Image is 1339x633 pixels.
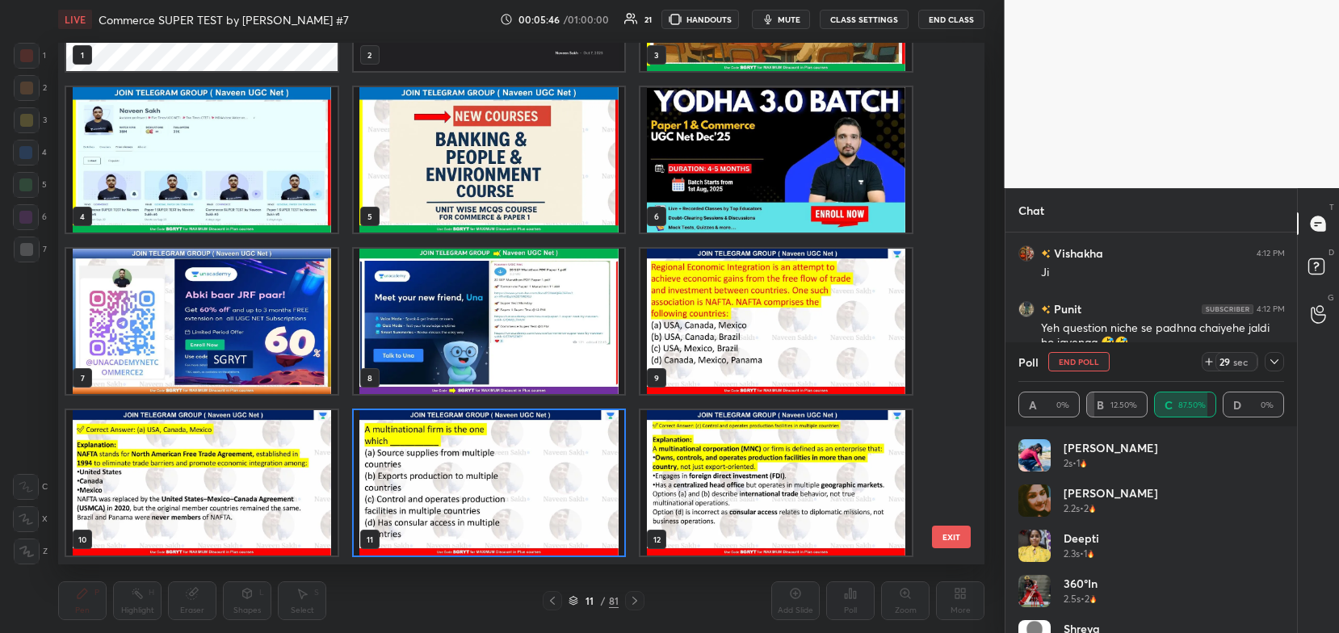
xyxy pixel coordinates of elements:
[13,506,48,532] div: X
[66,410,338,555] img: 17598335539WJXZ1.pdf
[752,10,810,29] button: mute
[1084,547,1087,561] h5: 1
[640,249,912,394] img: 17598335539WJXZ1.pdf
[581,596,598,606] div: 11
[661,10,739,29] button: HANDOUTS
[99,12,349,27] h4: Commerce SUPER TEST by [PERSON_NAME] #7
[13,474,48,500] div: C
[1064,575,1098,592] h4: 360°in
[1064,439,1158,456] h4: [PERSON_NAME]
[13,172,47,198] div: 5
[1005,233,1298,511] div: grid
[14,75,47,101] div: 2
[13,204,47,230] div: 6
[1048,352,1110,371] button: End Poll
[609,593,619,608] div: 81
[1051,245,1103,262] h6: Vishakha
[932,526,971,548] button: EXIT
[1080,459,1087,467] img: streak-poll-icon.44701ccd.svg
[1328,291,1334,304] p: G
[640,410,912,555] img: 17598335539WJXZ1.pdf
[918,10,984,29] button: End Class
[1018,301,1035,317] img: 989233cf820a46f4a9670d5cd7dfa2f7.jpg
[1064,592,1081,606] h5: 2.5s
[66,87,338,233] img: 17598335539WJXZ1.pdf
[1018,439,1051,472] img: 42988ed1ebf4432d98727164eb5be133.jpg
[1051,300,1081,317] h6: Punit
[1018,530,1051,562] img: 3
[1064,501,1080,516] h5: 2.2s
[1087,550,1094,558] img: streak-poll-icon.44701ccd.svg
[1329,246,1334,258] p: D
[1077,456,1080,471] h5: 1
[14,539,48,564] div: Z
[354,249,625,394] img: 17598335539WJXZ1.pdf
[778,14,800,25] span: mute
[66,249,338,394] img: 17598335539WJXZ1.pdf
[1257,304,1285,314] div: 4:12 PM
[1257,249,1285,258] div: 4:12 PM
[1041,321,1285,351] div: Yeh question niche se padhna chaiyehe jaldi ho jayenga 🤣🤣
[1081,592,1085,606] h5: •
[1089,595,1097,603] img: streak-poll-icon.44701ccd.svg
[1329,201,1334,213] p: T
[1085,592,1089,606] h5: 2
[1018,484,1051,517] img: cd5a9f1d1321444b9a7393d5ef26527c.jpg
[601,596,606,606] div: /
[640,87,912,233] img: 17598335539WJXZ1.pdf
[1041,265,1285,281] div: Ji
[1072,456,1077,471] h5: •
[1064,484,1158,501] h4: [PERSON_NAME]
[1080,547,1084,561] h5: •
[58,43,956,564] div: grid
[1018,245,1035,262] img: a6b0e3728dc34c4d8998493964c436da.jpg
[58,10,92,29] div: LIVE
[1041,305,1051,314] img: no-rating-badge.077c3623.svg
[14,43,46,69] div: 1
[1005,189,1057,232] p: Chat
[1018,575,1051,607] img: da8c171cf3954967b8257e7ce8ce0ea8.jpg
[14,237,47,262] div: 7
[354,87,625,233] img: 17598335539WJXZ1.pdf
[1064,456,1072,471] h5: 2s
[354,410,625,555] img: 17598335539WJXZ1.pdf
[1018,354,1039,371] h4: Poll
[1202,304,1253,314] img: 4P8fHbbgJtejmAAAAAElFTkSuQmCC
[820,10,909,29] button: CLASS SETTINGS
[13,140,47,166] div: 4
[1064,547,1080,561] h5: 2.3s
[1018,439,1285,633] div: grid
[644,15,652,23] div: 21
[1084,501,1089,516] h5: 2
[1218,355,1231,368] div: 29
[1089,505,1096,513] img: streak-poll-icon.44701ccd.svg
[14,107,47,133] div: 3
[1080,501,1084,516] h5: •
[1041,249,1051,258] img: no-rating-badge.077c3623.svg
[1064,530,1099,547] h4: Deepti
[1231,355,1250,368] div: sec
